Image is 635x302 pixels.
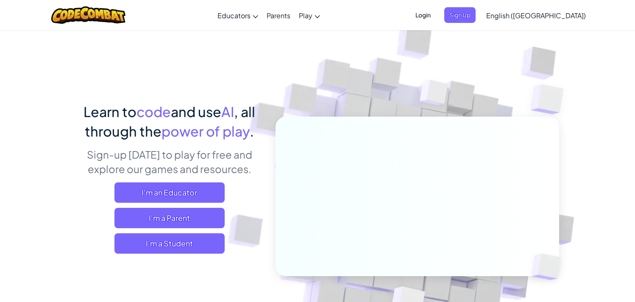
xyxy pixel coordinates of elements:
button: I'm a Student [114,233,225,254]
img: Overlap cubes [514,64,587,135]
button: Login [410,7,436,23]
span: and use [171,103,221,120]
a: English ([GEOGRAPHIC_DATA]) [482,4,590,27]
span: Educators [217,11,251,20]
a: Educators [213,4,262,27]
span: power of play [162,123,250,140]
img: CodeCombat logo [51,6,125,24]
button: Sign Up [444,7,476,23]
span: AI [221,103,234,120]
span: Play [299,11,312,20]
span: English ([GEOGRAPHIC_DATA]) [486,11,586,20]
span: . [250,123,254,140]
a: Parents [262,4,295,27]
a: I'm a Parent [114,208,225,228]
span: Learn to [84,103,136,120]
p: Sign-up [DATE] to play for free and explore our games and resources. [76,147,263,176]
img: Overlap cubes [518,236,581,298]
img: Overlap cubes [404,63,465,126]
span: code [136,103,171,120]
a: I'm an Educator [114,182,225,203]
a: Play [295,4,324,27]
